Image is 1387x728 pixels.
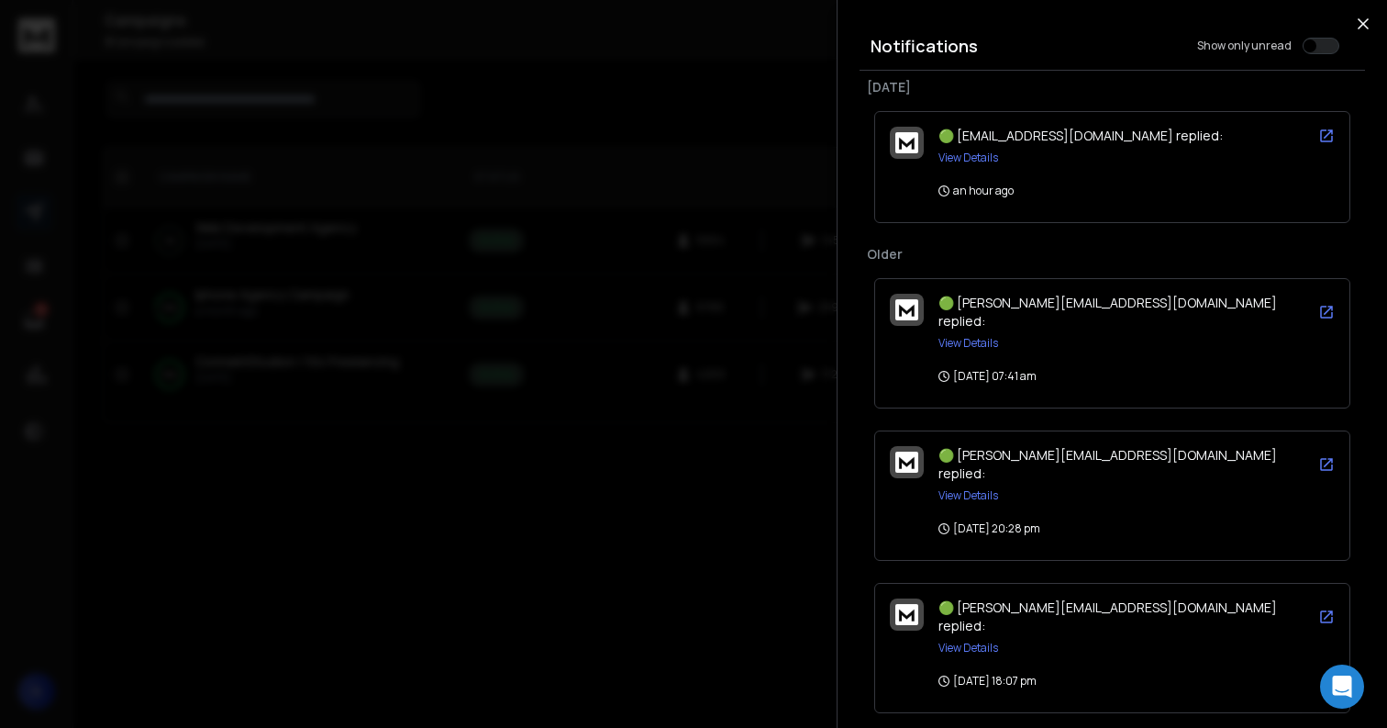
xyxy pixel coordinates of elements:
[895,604,918,625] img: logo
[895,299,918,320] img: logo
[938,369,1037,384] p: [DATE] 07:41 am
[938,521,1040,536] p: [DATE] 20:28 pm
[895,132,918,153] img: logo
[938,446,1277,482] span: 🟢 [PERSON_NAME][EMAIL_ADDRESS][DOMAIN_NAME] replied:
[938,184,1014,198] p: an hour ago
[1197,39,1292,53] label: Show only unread
[938,336,998,351] button: View Details
[938,294,1277,330] span: 🟢 [PERSON_NAME][EMAIL_ADDRESS][DOMAIN_NAME] replied:
[938,674,1037,689] p: [DATE] 18:07 pm
[938,641,998,655] button: View Details
[938,599,1277,634] span: 🟢 [PERSON_NAME][EMAIL_ADDRESS][DOMAIN_NAME] replied:
[895,452,918,473] img: logo
[867,78,1358,96] p: [DATE]
[938,151,998,165] button: View Details
[1320,665,1364,709] div: Open Intercom Messenger
[867,245,1358,263] p: Older
[871,33,978,59] h3: Notifications
[938,127,1223,144] span: 🟢 [EMAIL_ADDRESS][DOMAIN_NAME] replied:
[938,488,998,503] button: View Details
